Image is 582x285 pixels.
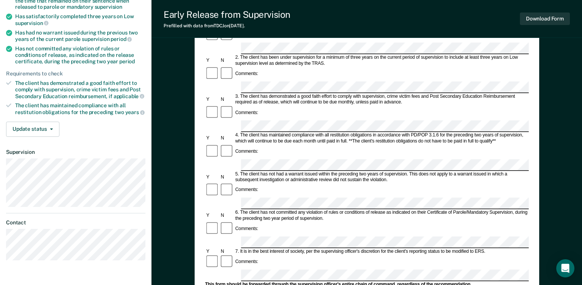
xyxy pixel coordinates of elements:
div: 4. The client has maintained compliance with all restitution obligations in accordance with PD/PO... [234,133,529,144]
div: Comments: [234,149,259,154]
div: N [220,249,234,254]
div: Comments: [234,259,259,265]
div: 2. The client has been under supervision for a minimum of three years on the current period of su... [234,55,529,67]
div: Comments: [234,110,259,116]
div: The client has demonstrated a good faith effort to comply with supervision, crime victim fees and... [15,80,145,99]
div: Y [205,135,219,141]
div: Y [205,249,219,254]
span: applicable [114,93,144,99]
div: Has not committed any violation of rules or conditions of release, as indicated on the release ce... [15,45,145,64]
div: N [220,174,234,180]
div: Y [205,58,219,64]
div: 6. The client has not committed any violation of rules or conditions of release as indicated on t... [234,210,529,222]
div: N [220,97,234,102]
div: N [220,135,234,141]
span: supervision [95,4,122,10]
div: The client has maintained compliance with all restitution obligations for the preceding two [15,102,145,115]
div: Open Intercom Messenger [556,259,574,277]
div: N [220,213,234,219]
div: Requirements to check [6,70,145,77]
div: 5. The client has not had a warrant issued within the preceding two years of supervision. This do... [234,171,529,183]
button: Update status [6,122,59,137]
span: supervision [15,20,48,26]
dt: Supervision [6,149,145,155]
button: Download Form [520,13,570,25]
div: Comments: [234,71,259,77]
div: Has had no warrant issued during the previous two years of the current parole supervision [15,30,145,42]
div: Y [205,213,219,219]
div: Comments: [234,226,259,232]
span: years [125,109,145,115]
div: Comments: [234,188,259,193]
div: 7. It is in the best interest of society, per the supervising officer's discretion for the client... [234,249,529,254]
span: period [119,58,135,64]
div: Prefilled with data from TDCJ on [DATE] . [164,23,290,28]
dt: Contact [6,219,145,226]
div: 3. The client has demonstrated a good faith effort to comply with supervision, crime victim fees ... [234,94,529,105]
div: N [220,58,234,64]
div: Y [205,97,219,102]
div: Y [205,174,219,180]
div: Has satisfactorily completed three years on Low [15,13,145,26]
span: period [111,36,132,42]
div: Early Release from Supervision [164,9,290,20]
